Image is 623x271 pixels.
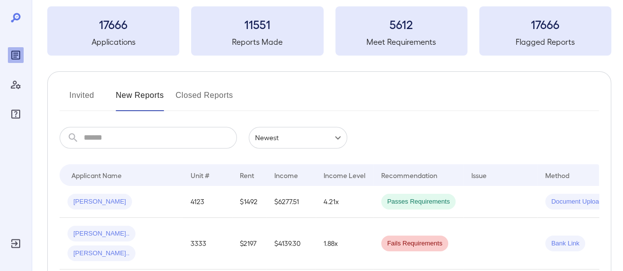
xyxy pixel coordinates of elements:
[381,239,448,248] span: Fails Requirements
[316,186,373,218] td: 4.21x
[8,47,24,63] div: Reports
[266,218,316,270] td: $4139.30
[116,88,164,111] button: New Reports
[47,6,611,56] summary: 17666Applications11551Reports Made5612Meet Requirements17666Flagged Reports
[316,218,373,270] td: 1.88x
[335,36,467,48] h5: Meet Requirements
[191,36,323,48] h5: Reports Made
[545,239,585,248] span: Bank Link
[545,169,569,181] div: Method
[71,169,122,181] div: Applicant Name
[545,197,608,207] span: Document Upload
[47,36,179,48] h5: Applications
[240,169,256,181] div: Rent
[479,36,611,48] h5: Flagged Reports
[67,249,135,258] span: [PERSON_NAME]..
[176,88,233,111] button: Closed Reports
[191,16,323,32] h3: 11551
[249,127,347,149] div: Newest
[183,186,232,218] td: 4123
[381,197,456,207] span: Passes Requirements
[266,186,316,218] td: $6277.51
[67,197,132,207] span: [PERSON_NAME]
[479,16,611,32] h3: 17666
[274,169,298,181] div: Income
[335,16,467,32] h3: 5612
[8,77,24,92] div: Manage Users
[8,106,24,122] div: FAQ
[191,169,209,181] div: Unit #
[232,218,266,270] td: $2197
[60,88,104,111] button: Invited
[324,169,365,181] div: Income Level
[47,16,179,32] h3: 17666
[232,186,266,218] td: $1492
[183,218,232,270] td: 3333
[8,236,24,251] div: Log Out
[381,169,437,181] div: Recommendation
[67,229,135,239] span: [PERSON_NAME]..
[471,169,487,181] div: Issue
